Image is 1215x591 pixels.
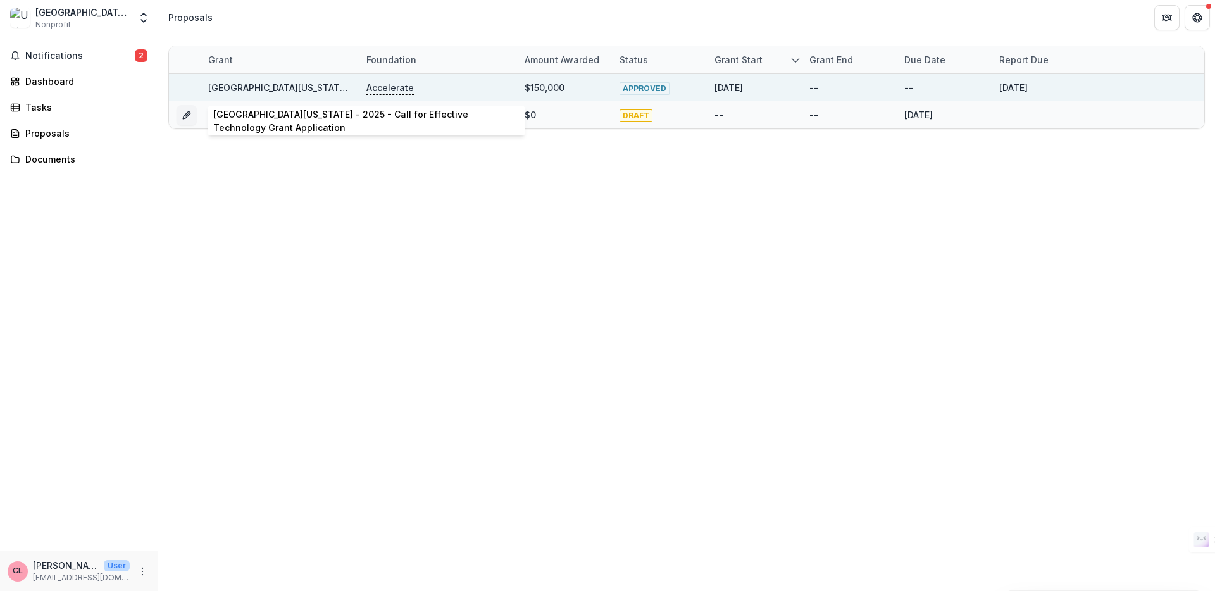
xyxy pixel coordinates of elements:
span: APPROVED [620,82,670,95]
div: Report Due [992,53,1056,66]
div: Documents [25,152,142,166]
a: Documents [5,149,153,170]
button: Get Help [1185,5,1210,30]
div: Foundation [359,46,517,73]
div: Grant [201,46,359,73]
div: -- [904,81,913,94]
button: More [135,564,150,579]
a: Tasks [5,97,153,118]
div: -- [809,108,818,121]
p: [PERSON_NAME] [33,559,99,572]
div: Status [612,53,656,66]
a: Proposals [5,123,153,144]
a: Dashboard [5,71,153,92]
div: -- [714,108,723,121]
span: 2 [135,49,147,62]
div: Grant [201,53,240,66]
img: University of Utah [10,8,30,28]
div: $150,000 [525,81,564,94]
div: Due Date [897,46,992,73]
div: Report Due [992,46,1087,73]
div: Amount awarded [517,46,612,73]
div: Chenglu Li [13,567,23,575]
a: [DATE] [999,82,1028,93]
nav: breadcrumb [163,8,218,27]
button: Notifications2 [5,46,153,66]
p: Accelerate [366,108,414,122]
div: Status [612,46,707,73]
button: Grant 4ad4bd59-704f-4e4b-8446-0488d353952d [177,105,197,125]
p: Accelerate [366,81,414,95]
span: Nonprofit [35,19,71,30]
a: [GEOGRAPHIC_DATA][US_STATE] - 2025 - Call for Effective Technology Grant Application [208,82,598,93]
p: User [104,560,130,571]
div: Amount awarded [517,53,607,66]
div: Tasks [25,101,142,114]
p: [EMAIL_ADDRESS][DOMAIN_NAME] [33,572,130,583]
div: Dashboard [25,75,142,88]
div: [DATE] [904,108,933,121]
div: [GEOGRAPHIC_DATA][US_STATE] [35,6,130,19]
div: $0 [525,108,536,121]
button: Open entity switcher [135,5,153,30]
a: [GEOGRAPHIC_DATA][US_STATE] - 2025 - Call for Effective Technology Grant Application [208,109,598,120]
div: Grant start [707,46,802,73]
svg: sorted descending [790,55,801,65]
div: Grant end [802,46,897,73]
div: Due Date [897,53,953,66]
button: Partners [1154,5,1180,30]
div: Proposals [168,11,213,24]
div: Grant end [802,53,861,66]
span: Notifications [25,51,135,61]
span: DRAFT [620,109,652,122]
div: [DATE] [714,81,743,94]
div: Proposals [25,127,142,140]
div: -- [809,81,818,94]
div: Foundation [359,53,424,66]
div: Grant start [707,53,770,66]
